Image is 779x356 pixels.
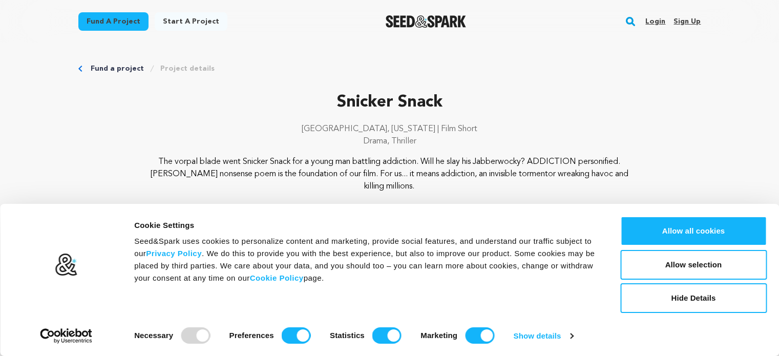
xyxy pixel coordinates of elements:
[78,12,149,31] a: Fund a project
[160,64,215,74] a: Project details
[91,64,144,74] a: Fund a project
[134,235,597,284] div: Seed&Spark uses cookies to personalize content and marketing, provide social features, and unders...
[330,331,365,340] strong: Statistics
[386,15,466,28] img: Seed&Spark Logo Dark Mode
[620,250,767,280] button: Allow selection
[229,331,274,340] strong: Preferences
[134,219,597,232] div: Cookie Settings
[22,328,111,344] a: Usercentrics Cookiebot - opens in a new window
[620,216,767,246] button: Allow all cookies
[78,123,701,135] p: [GEOGRAPHIC_DATA], [US_STATE] | Film Short
[134,331,173,340] strong: Necessary
[620,283,767,313] button: Hide Details
[78,135,701,148] p: Drama, Thriller
[250,274,304,282] a: Cookie Policy
[420,331,457,340] strong: Marketing
[78,90,701,115] p: Snicker Snack
[140,156,639,193] p: The vorpal blade went Snicker Snack for a young man battling addiction. Will he slay his Jabberwo...
[386,15,466,28] a: Seed&Spark Homepage
[645,13,665,30] a: Login
[55,253,78,277] img: logo
[146,249,202,258] a: Privacy Policy
[155,12,227,31] a: Start a project
[78,64,701,74] div: Breadcrumb
[673,13,701,30] a: Sign up
[514,328,573,344] a: Show details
